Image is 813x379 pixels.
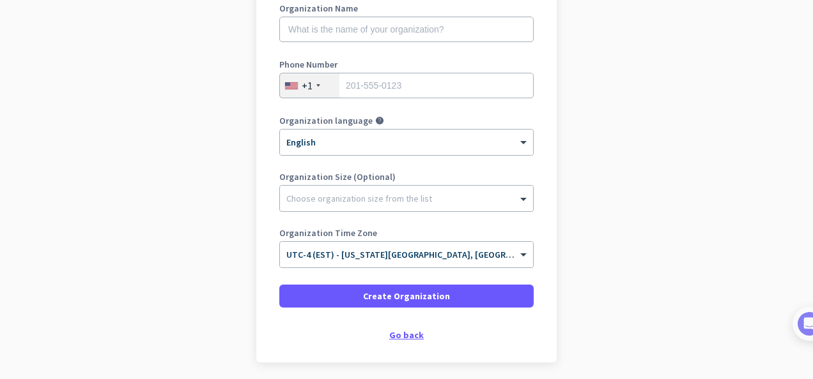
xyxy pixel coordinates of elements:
[279,331,534,339] div: Go back
[363,290,450,302] span: Create Organization
[279,228,534,237] label: Organization Time Zone
[279,17,534,42] input: What is the name of your organization?
[375,116,384,125] i: help
[279,73,534,98] input: 201-555-0123
[302,79,313,92] div: +1
[279,60,534,69] label: Phone Number
[279,172,534,181] label: Organization Size (Optional)
[279,116,373,125] label: Organization language
[279,285,534,308] button: Create Organization
[279,4,534,13] label: Organization Name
